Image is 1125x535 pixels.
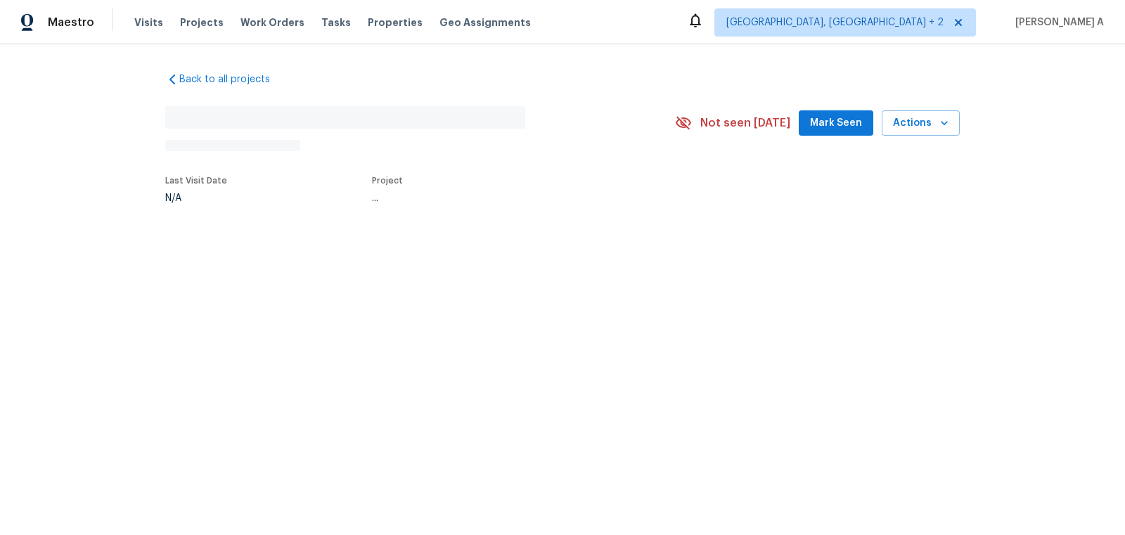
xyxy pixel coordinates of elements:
span: [GEOGRAPHIC_DATA], [GEOGRAPHIC_DATA] + 2 [726,15,944,30]
div: N/A [165,193,227,203]
span: Tasks [321,18,351,27]
button: Actions [882,110,960,136]
span: Last Visit Date [165,176,227,185]
span: Actions [893,115,949,132]
span: Maestro [48,15,94,30]
span: Project [372,176,403,185]
button: Mark Seen [799,110,873,136]
span: Work Orders [240,15,304,30]
span: [PERSON_NAME] A [1010,15,1104,30]
span: Projects [180,15,224,30]
span: Mark Seen [810,115,862,132]
span: Not seen [DATE] [700,116,790,130]
a: Back to all projects [165,72,300,86]
span: Visits [134,15,163,30]
div: ... [372,193,642,203]
span: Properties [368,15,423,30]
span: Geo Assignments [439,15,531,30]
